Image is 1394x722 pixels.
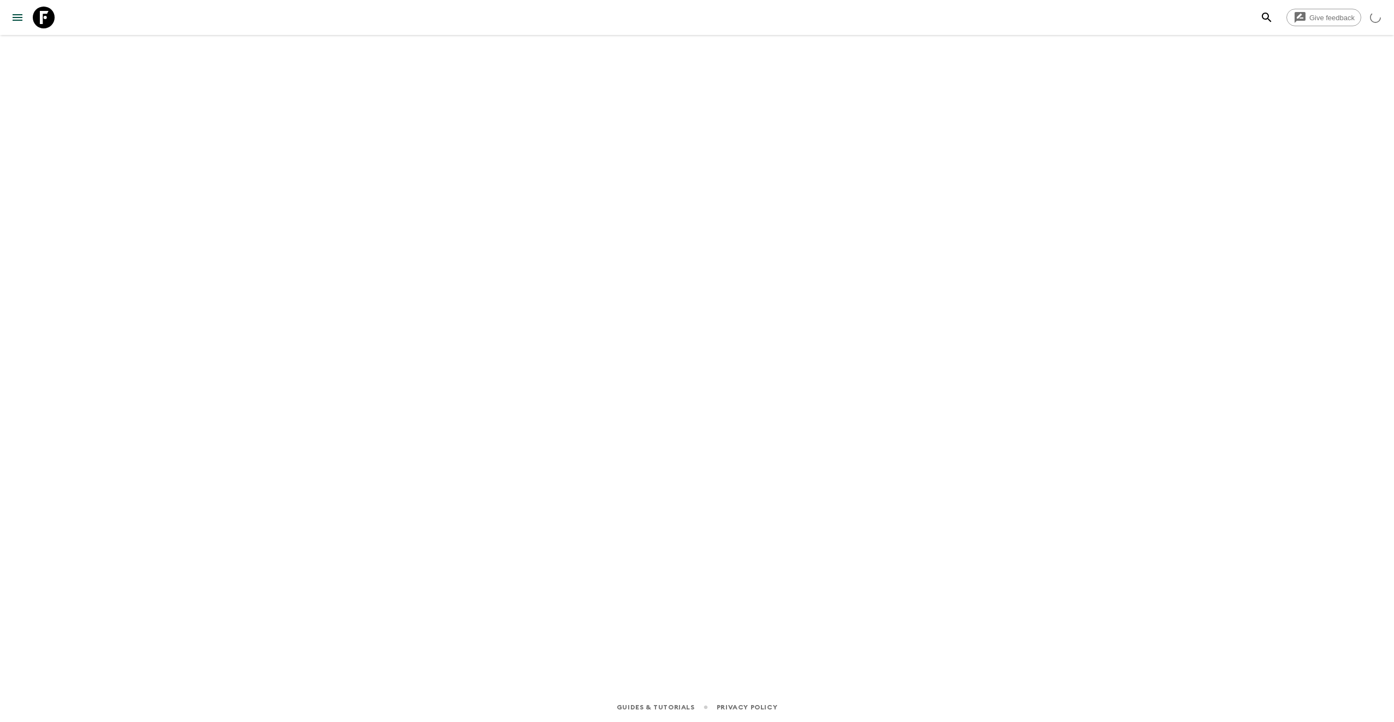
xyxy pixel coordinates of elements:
[1286,9,1361,26] a: Give feedback
[7,7,28,28] button: menu
[1303,14,1361,22] span: Give feedback
[717,701,777,713] a: Privacy Policy
[1256,7,1278,28] button: search adventures
[617,701,695,713] a: Guides & Tutorials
